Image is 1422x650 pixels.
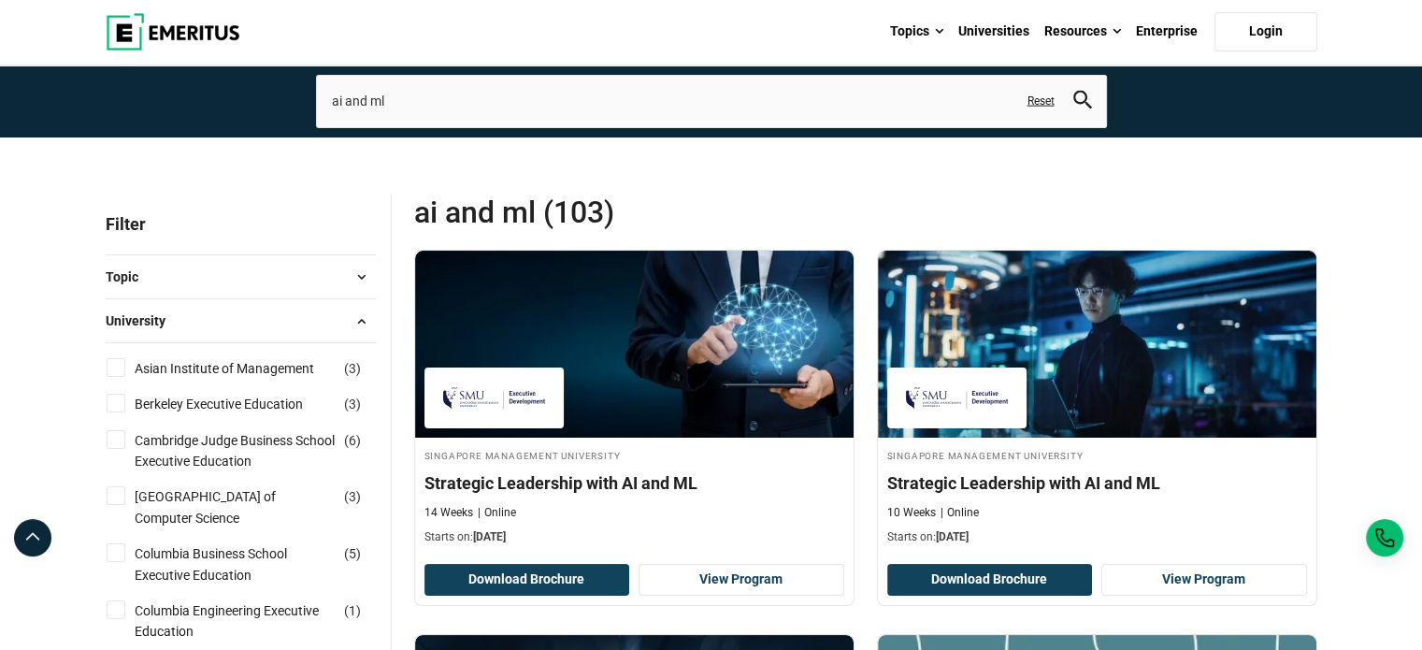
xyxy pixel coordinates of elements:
[936,530,969,543] span: [DATE]
[349,433,356,448] span: 6
[349,361,356,376] span: 3
[349,546,356,561] span: 5
[344,543,361,564] span: ( )
[478,505,516,521] p: Online
[887,447,1307,463] h4: Singapore Management University
[344,430,361,451] span: ( )
[1073,95,1092,113] a: search
[424,471,844,495] h4: Strategic Leadership with AI and ML
[1214,12,1317,51] a: Login
[424,447,844,463] h4: Singapore Management University
[316,75,1107,127] input: search-page
[106,311,180,331] span: University
[135,358,352,379] a: Asian Institute of Management
[434,377,555,419] img: Singapore Management University
[349,397,356,412] span: 3
[415,251,854,556] a: Leadership Course by Singapore Management University - September 30, 2025 Singapore Management Un...
[424,505,473,521] p: 14 Weeks
[887,564,1093,596] button: Download Brochure
[106,194,376,254] p: Filter
[135,543,373,585] a: Columbia Business School Executive Education
[424,529,844,545] p: Starts on:
[344,394,361,414] span: ( )
[344,486,361,507] span: ( )
[135,600,373,643] a: Columbia Engineering Executive Education
[878,251,1316,438] img: Strategic Leadership with AI and ML | Online AI and Machine Learning Course
[344,358,361,379] span: ( )
[887,505,936,521] p: 10 Weeks
[1027,94,1055,109] a: Reset search
[135,486,373,528] a: [GEOGRAPHIC_DATA] of Computer Science
[887,529,1307,545] p: Starts on:
[135,430,373,472] a: Cambridge Judge Business School Executive Education
[473,530,506,543] span: [DATE]
[414,194,866,231] span: ai and ml (103)
[344,600,361,621] span: ( )
[887,471,1307,495] h4: Strategic Leadership with AI and ML
[106,267,153,287] span: Topic
[878,251,1316,556] a: AI and Machine Learning Course by Singapore Management University - November 24, 2025 Singapore M...
[941,505,979,521] p: Online
[1073,91,1092,112] button: search
[106,263,376,291] button: Topic
[424,564,630,596] button: Download Brochure
[1101,564,1307,596] a: View Program
[897,377,1018,419] img: Singapore Management University
[639,564,844,596] a: View Program
[135,394,340,414] a: Berkeley Executive Education
[415,251,854,438] img: Strategic Leadership with AI and ML | Online Leadership Course
[349,489,356,504] span: 3
[106,307,376,335] button: University
[349,603,356,618] span: 1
